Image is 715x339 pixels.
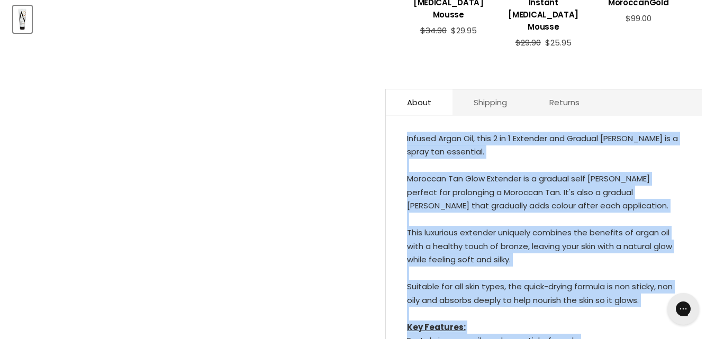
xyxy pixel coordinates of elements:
iframe: Gorgias live chat messenger [662,289,704,328]
img: MoroccanGlow 2 in 1 Extender [14,7,31,32]
a: About [386,89,452,115]
div: Product thumbnails [12,3,369,33]
span: $34.90 [420,25,447,36]
a: Shipping [452,89,528,115]
button: MoroccanGlow 2 in 1 Extender [13,6,32,33]
span: $29.90 [515,37,541,48]
span: $25.95 [545,37,572,48]
strong: Key Features: [407,322,466,333]
span: $29.95 [451,25,477,36]
span: $99.00 [626,13,651,24]
a: Returns [528,89,601,115]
